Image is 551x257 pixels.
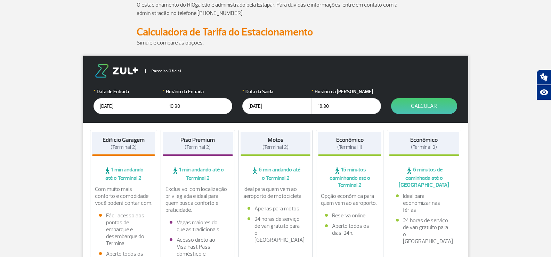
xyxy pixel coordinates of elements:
li: Apenas para motos. [248,205,304,212]
p: Com muito mais conforto e comodidade, você poderá contar com: [95,186,153,207]
label: Data da Saída [242,88,312,95]
button: Calcular [391,98,457,114]
span: (Terminal 2) [111,144,137,151]
label: Data de Entrada [94,88,163,95]
p: Opção econômica para quem vem ao aeroporto. [321,193,379,207]
span: 6 min andando até o Terminal 2 [241,166,311,182]
span: 1 min andando até o Terminal 2 [92,166,155,182]
span: (Terminal 2) [262,144,289,151]
p: O estacionamento do RIOgaleão é administrado pela Estapar. Para dúvidas e informações, entre em c... [137,1,415,17]
div: Plugin de acessibilidade da Hand Talk. [536,70,551,100]
h2: Calculadora de Tarifa do Estacionamento [137,26,415,39]
span: Parceiro Oficial [145,69,181,73]
li: Vagas maiores do que as tradicionais. [170,219,226,233]
li: Ideal para economizar nas férias [396,193,452,214]
p: Ideal para quem vem ao aeroporto de motocicleta. [243,186,308,200]
input: dd/mm/aaaa [94,98,163,114]
strong: Motos [268,136,283,144]
span: (Terminal 1) [337,144,362,151]
li: 24 horas de serviço de van gratuito para o [GEOGRAPHIC_DATA] [248,216,304,243]
strong: Edifício Garagem [103,136,145,144]
p: Simule e compare as opções. [137,39,415,47]
label: Horário da Entrada [163,88,232,95]
button: Abrir recursos assistivos. [536,85,551,100]
input: dd/mm/aaaa [242,98,312,114]
span: 15 minutos caminhando até o Terminal 2 [318,166,381,188]
input: hh:mm [311,98,381,114]
label: Horário da [PERSON_NAME] [311,88,381,95]
img: logo-zul.png [94,64,139,78]
span: (Terminal 2) [411,144,437,151]
span: 1 min andando até o Terminal 2 [163,166,233,182]
strong: Econômico [336,136,364,144]
input: hh:mm [163,98,232,114]
button: Abrir tradutor de língua de sinais. [536,70,551,85]
li: Reserva online [325,212,374,219]
p: Exclusivo, com localização privilegiada e ideal para quem busca conforto e praticidade. [165,186,230,214]
li: 24 horas de serviço de van gratuito para o [GEOGRAPHIC_DATA] [396,217,452,245]
strong: Piso Premium [180,136,215,144]
span: 6 minutos de caminhada até o [GEOGRAPHIC_DATA] [389,166,459,188]
li: Aberto todos os dias, 24h. [325,223,374,236]
span: (Terminal 2) [185,144,211,151]
li: Fácil acesso aos pontos de embarque e desembarque do Terminal [99,212,148,247]
strong: Econômico [410,136,438,144]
